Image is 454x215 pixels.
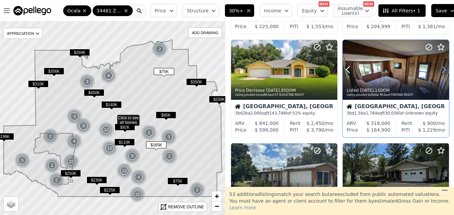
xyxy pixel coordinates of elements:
[290,120,301,127] div: Rent
[366,17,390,22] span: $ 292,000
[250,111,262,116] span: 2,000
[84,89,104,96] span: $450K
[101,68,117,84] div: 6
[382,7,420,14] span: All Filters • 1
[13,6,51,15] img: Pellego
[44,68,64,75] span: $356K
[116,163,132,179] div: 12
[366,24,390,29] span: $ 204,999
[366,111,377,116] span: 1,784
[347,111,445,116] div: 3 bd 1.5 ba sqft lot · Unknown equity
[347,93,446,97] div: Listing provided by Stellar MLS and FONTANA REALTY
[42,128,59,144] div: 2
[307,121,324,126] span: $ 2,450
[187,7,208,14] span: Structure
[79,74,95,90] div: 3
[209,96,229,103] span: $200K
[48,172,65,188] div: 2
[98,122,115,138] img: g1.png
[338,6,359,15] span: Assumable Loan(s)
[98,122,114,138] div: 12
[255,24,278,29] span: $ 225,000
[298,4,328,17] button: Equity
[44,157,60,173] div: 2
[79,74,96,90] img: g1.png
[124,148,141,164] img: g1.png
[260,4,293,17] button: Income
[347,127,358,133] div: Price
[14,152,30,168] div: 5
[189,182,205,198] div: 2
[152,41,168,57] img: g1.png
[215,202,219,210] span: −
[63,154,79,170] div: 22
[189,182,206,198] img: g1.png
[378,4,426,17] button: All Filters• 1
[347,120,356,127] div: ARV
[298,127,333,133] div: /mo
[418,17,436,22] span: $ 1,900
[4,197,18,211] a: Layers
[212,191,222,201] a: Zoom in
[235,111,333,116] div: 3 bd 2 ba sqft lot · 51% equity
[266,88,280,93] time: 2025-09-06 18:43
[100,187,120,196] div: $225K
[61,170,81,180] div: $250K
[212,201,222,211] a: Zoom out
[155,7,166,14] span: Price
[347,88,446,93] div: Listed , 15 DOM
[150,4,177,17] button: Price
[66,133,83,149] img: g1.png
[114,139,135,148] div: $110K
[231,40,337,138] a: Price Decrease [DATE],95DOMListing provided byrealMLSand ST AUGUSTINE REALTYHouse[GEOGRAPHIC_DATA...
[225,4,254,17] button: 30%+
[347,104,352,109] img: House
[333,4,373,17] button: Assumable Loan(s)
[161,148,178,164] img: g1.png
[410,127,445,133] div: /mo
[129,187,146,203] img: g1.png
[115,124,135,131] span: $92K
[161,129,177,145] div: 3
[311,17,324,22] span: $ 850
[102,140,118,156] div: 15
[114,139,135,146] span: $110K
[342,40,449,138] a: Listed [DATE],15DOMListing provided byStellar MLSand FONTANA REALTYHouse[GEOGRAPHIC_DATA], [GEOGR...
[156,112,176,119] span: $95K
[319,1,329,7] div: NEW
[67,109,83,125] img: g1.png
[76,118,92,134] div: 9
[87,176,107,186] div: $230K
[412,120,445,127] div: /mo
[186,78,207,88] div: $350K
[235,23,246,30] div: Price
[189,28,222,38] div: ADD DRAWING
[301,120,333,127] div: /mo
[366,127,390,133] span: $ 164,900
[14,152,31,168] img: g1.png
[67,7,81,14] span: Ocala
[131,169,147,185] div: 4
[235,93,334,97] div: Listing provided by realMLS and ST AUGUSTINE REALTY
[152,41,168,57] div: 2
[423,121,436,126] span: $ 900
[255,121,278,126] span: $ 841,000
[290,127,298,133] div: PITI
[129,187,145,203] div: 15
[84,89,104,99] div: $450K
[168,204,204,210] div: REMOVE OUTLINE
[235,88,334,93] div: Price Decrease , 95 DOM
[347,23,358,30] div: Price
[366,121,390,126] span: $ 318,000
[418,24,436,29] span: $ 1,381
[298,23,333,30] div: /mo
[101,68,117,84] img: g1.png
[70,49,90,56] span: $294K
[363,1,374,7] div: NEW
[97,7,122,14] span: 34481 Zip Code
[124,148,140,164] div: 9
[61,170,81,177] span: $250K
[229,7,243,14] span: 30%+
[264,7,281,14] span: Income
[385,111,399,116] span: 30,056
